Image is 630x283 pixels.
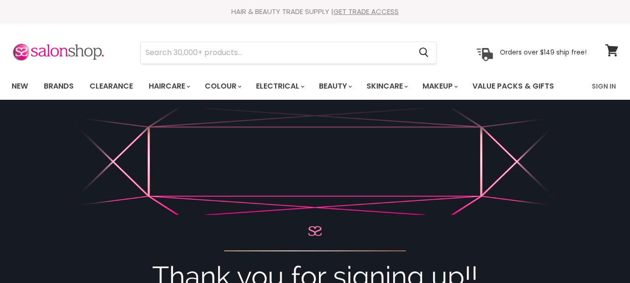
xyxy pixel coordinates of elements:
a: New [5,76,35,96]
a: Beauty [312,76,358,96]
a: Brands [37,76,81,96]
button: Search [411,42,436,63]
a: GET TRADE ACCESS [333,7,399,16]
p: Orders over $149 ship free! [500,48,587,56]
a: Sign In [586,76,622,96]
input: Search [141,42,411,63]
a: Clearance [83,76,140,96]
a: Makeup [415,76,464,96]
ul: Main menu [5,73,574,100]
form: Product [140,41,436,64]
a: Haircare [142,76,196,96]
a: Value Packs & Gifts [465,76,561,96]
a: Electrical [249,76,310,96]
a: Skincare [360,76,414,96]
a: Colour [198,76,247,96]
